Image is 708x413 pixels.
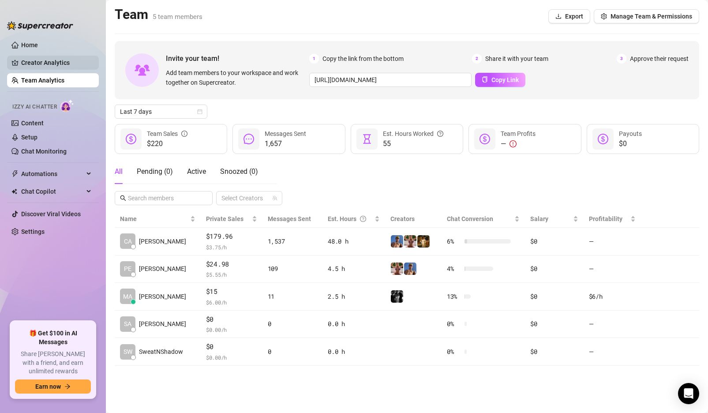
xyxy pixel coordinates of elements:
[530,319,578,329] div: $0
[479,134,490,144] span: dollar-circle
[21,148,67,155] a: Chat Monitoring
[21,120,44,127] a: Content
[268,264,318,274] div: 109
[123,292,132,301] span: MA
[268,319,318,329] div: 0
[322,54,404,64] span: Copy the link from the bottom
[309,54,319,64] span: 1
[598,134,608,144] span: dollar-circle
[137,166,173,177] div: Pending ( 0 )
[328,292,380,301] div: 2.5 h
[589,215,622,222] span: Profitability
[265,139,306,149] span: 1,657
[126,134,136,144] span: dollar-circle
[206,270,257,279] span: $ 5.55 /h
[447,264,461,274] span: 4 %
[268,215,311,222] span: Messages Sent
[548,9,590,23] button: Export
[120,195,126,201] span: search
[220,167,258,176] span: Snoozed ( 0 )
[265,130,306,137] span: Messages Sent
[147,139,187,149] span: $220
[21,41,38,49] a: Home
[391,235,403,248] img: Dallas
[206,325,257,334] span: $ 0.00 /h
[447,319,461,329] span: 0 %
[115,210,201,228] th: Name
[120,105,202,118] span: Last 7 days
[491,76,519,83] span: Copy Link
[360,214,366,224] span: question-circle
[437,129,443,139] span: question-circle
[584,255,641,283] td: —
[21,210,81,218] a: Discover Viral Videos
[206,215,243,222] span: Private Sales
[589,292,636,301] div: $6 /h
[501,130,536,137] span: Team Profits
[530,264,578,274] div: $0
[391,263,403,275] img: Destiny
[139,319,186,329] span: [PERSON_NAME]
[447,237,461,246] span: 6 %
[21,134,37,141] a: Setup
[601,13,607,19] span: setting
[115,6,202,23] h2: Team
[139,292,186,301] span: [PERSON_NAME]
[11,188,17,195] img: Chat Copilot
[21,77,64,84] a: Team Analytics
[328,319,380,329] div: 0.0 h
[328,347,380,357] div: 0.0 h
[206,298,257,307] span: $ 6.00 /h
[60,99,74,112] img: AI Chatter
[206,342,257,352] span: $0
[15,350,91,376] span: Share [PERSON_NAME] with a friend, and earn unlimited rewards
[472,54,482,64] span: 2
[124,319,131,329] span: SA
[447,215,493,222] span: Chat Conversion
[147,129,187,139] div: Team Sales
[619,139,642,149] span: $0
[35,383,61,390] span: Earn now
[328,214,373,224] div: Est. Hours
[391,290,403,303] img: Marvin
[124,237,132,246] span: CA
[404,235,416,248] img: Destiny
[362,134,372,144] span: hourglass
[64,383,71,390] span: arrow-right
[584,228,641,255] td: —
[404,263,416,275] img: Dallas
[128,193,200,203] input: Search members
[11,170,19,177] span: thunderbolt
[268,292,318,301] div: 11
[15,379,91,394] button: Earn nowarrow-right
[611,13,692,20] span: Manage Team & Permissions
[206,286,257,297] span: $15
[530,215,548,222] span: Salary
[197,109,202,114] span: calendar
[482,76,488,83] span: copy
[21,56,92,70] a: Creator Analytics
[594,9,699,23] button: Manage Team & Permissions
[187,167,206,176] span: Active
[268,237,318,246] div: 1,537
[243,134,254,144] span: message
[630,54,689,64] span: Approve their request
[21,228,45,235] a: Settings
[15,329,91,346] span: 🎁 Get $100 in AI Messages
[383,139,443,149] span: 55
[124,347,132,357] span: SW
[139,347,183,357] span: SweatNShadow
[530,292,578,301] div: $0
[530,347,578,357] div: $0
[475,73,525,87] button: Copy Link
[181,129,187,139] span: info-circle
[124,264,131,274] span: PE
[485,54,548,64] span: Share it with your team
[21,184,84,199] span: Chat Copilot
[619,130,642,137] span: Payouts
[385,210,442,228] th: Creators
[555,13,562,19] span: download
[166,53,309,64] span: Invite your team!
[565,13,583,20] span: Export
[139,264,186,274] span: [PERSON_NAME]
